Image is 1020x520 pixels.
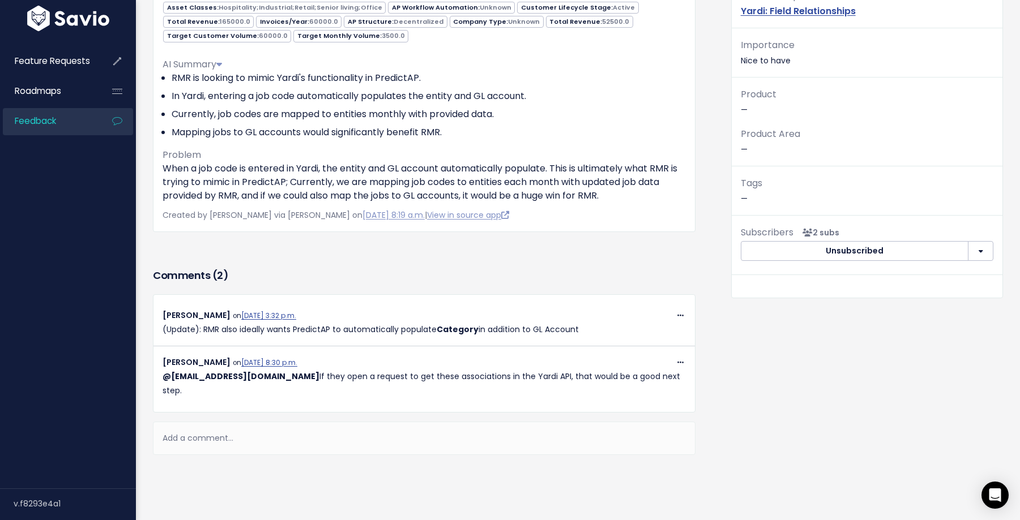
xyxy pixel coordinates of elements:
span: Active [613,3,635,12]
a: Yardi: Field Relationships [741,5,856,18]
a: [DATE] 8:30 p.m. [241,358,297,367]
span: Roadmaps [15,85,61,97]
li: Currently, job codes are mapped to entities monthly with provided data. [172,108,686,121]
p: — [741,126,993,157]
div: v.f8293e4a1 [14,489,136,518]
p: If they open a request to get these associations in the Yardi API, that would be a good next step. [163,369,686,398]
span: Product Area [741,127,800,140]
span: AP Structure: [344,16,447,28]
a: Feedback [3,108,94,134]
li: In Yardi, entering a job code automatically populates the entity and GL account. [172,89,686,103]
span: Unknown [508,17,540,26]
span: Feedback [15,115,56,127]
strong: Category [437,324,479,335]
p: — [741,175,993,206]
span: 52500.0 [602,17,629,26]
button: Unsubscribed [741,241,969,261]
span: [PERSON_NAME] [163,356,231,368]
span: on [233,358,297,367]
span: Created by [PERSON_NAME] via [PERSON_NAME] on | [163,209,509,221]
span: Target Monthly Volume: [293,30,408,42]
span: 3500.0 [382,31,405,40]
div: Open Intercom Messenger [981,482,1009,509]
li: RMR is looking to mimic Yardi's functionality in PredictAP. [172,71,686,85]
a: Roadmaps [3,78,94,104]
span: Invoices/Year: [256,16,342,28]
span: Importance [741,38,795,51]
span: Asset Classes: [163,2,386,14]
span: Tags [741,177,762,190]
span: Decentralized [394,17,443,26]
span: [PERSON_NAME] [163,310,231,321]
span: AP Workflow Automation: [388,2,515,14]
span: 2 [217,268,223,282]
span: 60000.0 [309,17,338,26]
p: — [741,87,993,117]
span: Feature Requests [15,55,90,67]
span: Problem [163,148,201,161]
span: Caroline Boyden [163,371,319,382]
span: Total Revenue: [546,16,633,28]
span: 165000.0 [220,17,250,26]
span: Customer Lifecycle Stage: [517,2,638,14]
span: 60000.0 [259,31,288,40]
span: Subscribers [741,226,793,239]
span: Product [741,88,776,101]
a: [DATE] 3:32 p.m. [241,311,296,320]
li: Mapping jobs to GL accounts would significantly benefit RMR. [172,126,686,139]
img: logo-white.9d6f32f41409.svg [24,6,112,31]
span: Target Customer Volume: [163,30,291,42]
p: Nice to have [741,37,993,68]
p: (Update): RMR also ideally wants PredictAP to automatically populate in addition to GL Account [163,323,686,337]
a: [DATE] 8:19 a.m. [362,209,425,221]
span: <p><strong>Subscribers</strong><br><br> - Emma Whitman<br> - Caroline Boyden<br> </p> [798,227,839,238]
span: AI Summary [163,58,222,71]
a: Feature Requests [3,48,94,74]
a: View in source app [427,209,509,221]
span: on [233,311,296,320]
span: Unknown [480,3,511,12]
span: Company Type: [450,16,544,28]
div: Add a comment... [153,422,695,455]
span: Hospitality;Industrial;Retail;Senior living;Office [219,3,382,12]
span: Total Revenue: [163,16,254,28]
p: When a job code is entered in Yardi, the entity and GL account automatically populate. This is ul... [163,162,686,203]
h3: Comments ( ) [153,268,695,283]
